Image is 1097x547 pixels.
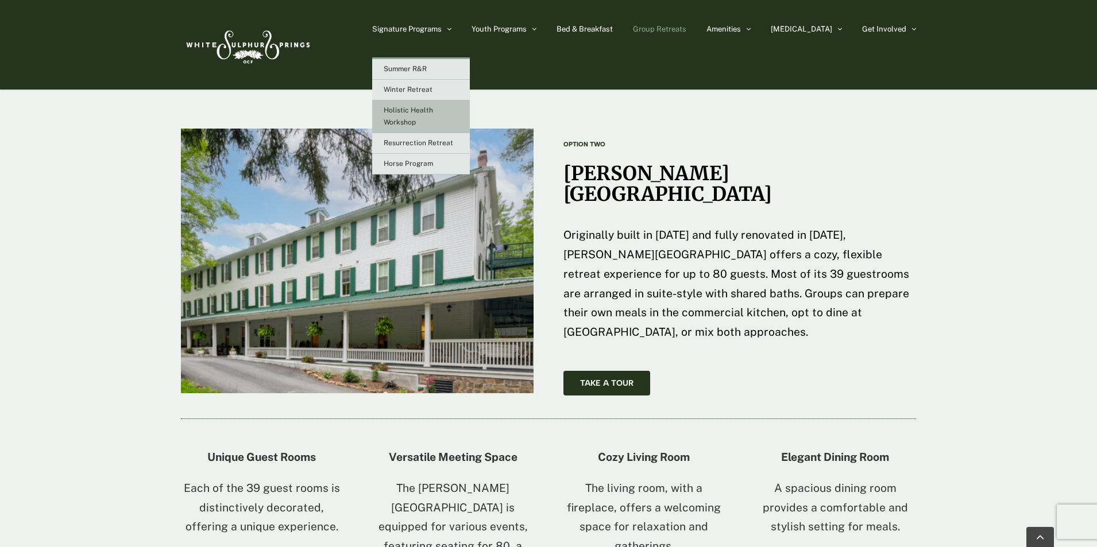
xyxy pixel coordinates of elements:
a: Holistic Health Workshop [372,100,470,133]
strong: Cozy Living Room [598,451,690,463]
strong: Elegant Dining Room [781,451,889,463]
span: Horse Program [384,160,433,168]
span: [PERSON_NAME][GEOGRAPHIC_DATA] [563,161,772,206]
p: A spacious dining room provides a comfortable and stylish setting for meals. [754,479,916,537]
a: Take A Tour [563,371,650,395]
img: harrison-hero-image [181,129,534,393]
span: Bed & Breakfast [557,25,613,33]
span: Take A Tour [580,378,634,388]
span: Youth Programs [472,25,527,33]
strong: OPTION TWO [563,141,605,148]
span: Group Retreats [633,25,686,33]
span: Resurrection Retreat [384,139,453,147]
span: [MEDICAL_DATA] [771,25,832,33]
a: Winter Retreat [372,80,470,100]
img: White Sulphur Springs Logo [181,18,313,72]
p: Each of the 39 guest rooms is distinctively decorated, offering a unique experience. [181,479,343,537]
span: Amenities [706,25,741,33]
a: Horse Program [372,154,470,174]
span: Summer R&R [384,65,427,73]
span: Originally built in [DATE] and fully renovated in [DATE], [PERSON_NAME][GEOGRAPHIC_DATA] offers a... [563,228,909,338]
span: Signature Programs [372,25,442,33]
strong: Unique Guest Rooms [207,451,316,463]
strong: Versatile Meeting Space [389,451,517,463]
span: Holistic Health Workshop [384,106,433,126]
a: Summer R&R [372,59,470,80]
span: Winter Retreat [384,86,432,94]
span: Get Involved [862,25,906,33]
a: Resurrection Retreat [372,133,470,154]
